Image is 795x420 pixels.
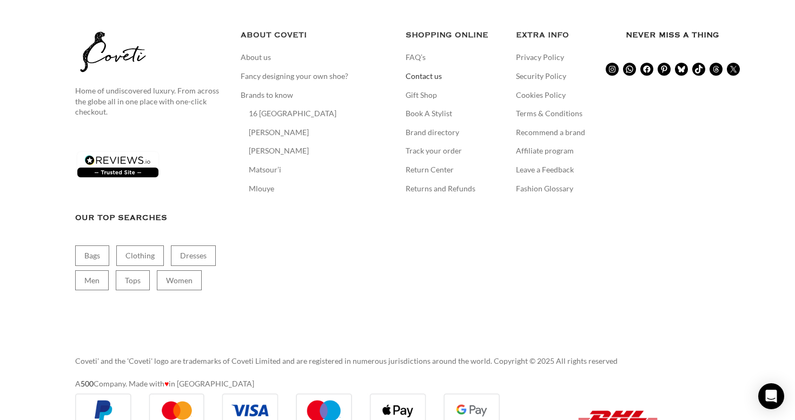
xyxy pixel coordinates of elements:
[516,183,574,194] a: Fashion Glossary
[516,127,586,138] a: Recommend a brand
[406,29,500,41] h5: SHOPPING ONLINE
[516,164,575,175] a: Leave a Feedback
[75,270,109,291] a: Men (1,906 items)
[116,245,164,266] a: Clothing (18,287 items)
[516,108,584,119] a: Terms & Conditions
[75,29,151,75] img: coveti-black-logo_ueqiqk.png
[516,52,565,63] a: Privacy Policy
[516,71,567,82] a: Security Policy
[241,71,349,82] a: Fancy designing your own shoe?
[249,145,310,156] a: [PERSON_NAME]
[406,71,443,82] a: Contact us
[406,183,476,194] a: Returns and Refunds
[75,85,224,117] p: Home of undiscovered luxury. From across the globe all in one place with one-click checkout.
[241,52,272,63] a: About us
[406,164,455,175] a: Return Center
[516,145,575,156] a: Affiliate program
[406,108,453,119] a: Book A Stylist
[516,90,567,101] a: Cookies Policy
[249,164,282,175] a: Matsour’i
[75,212,224,224] h3: Our Top Searches
[406,145,463,156] a: Track your order
[157,270,202,291] a: Women (21,547 items)
[249,127,310,138] a: [PERSON_NAME]
[171,245,216,266] a: Dresses (9,587 items)
[516,29,610,41] h5: EXTRA INFO
[241,90,294,101] a: Brands to know
[249,108,337,119] a: 16 [GEOGRAPHIC_DATA]
[75,245,109,266] a: Bags (1,747 items)
[75,355,720,390] div: A Company. Made with in [GEOGRAPHIC_DATA]
[75,355,720,367] p: Coveti' and the 'Coveti' logo are trademarks of Coveti Limited and are registered in numerous jur...
[164,378,169,390] span: ♥
[626,29,720,41] h3: Never miss a thing
[406,52,427,63] a: FAQ’s
[75,150,161,179] img: reviews-trust-logo-2.png
[81,379,94,389] a: 500
[406,127,460,138] a: Brand directory
[116,270,150,291] a: Tops (2,891 items)
[241,29,390,41] h5: ABOUT COVETI
[249,183,275,194] a: Mlouye
[406,90,438,101] a: Gift Shop
[758,383,784,409] div: Open Intercom Messenger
